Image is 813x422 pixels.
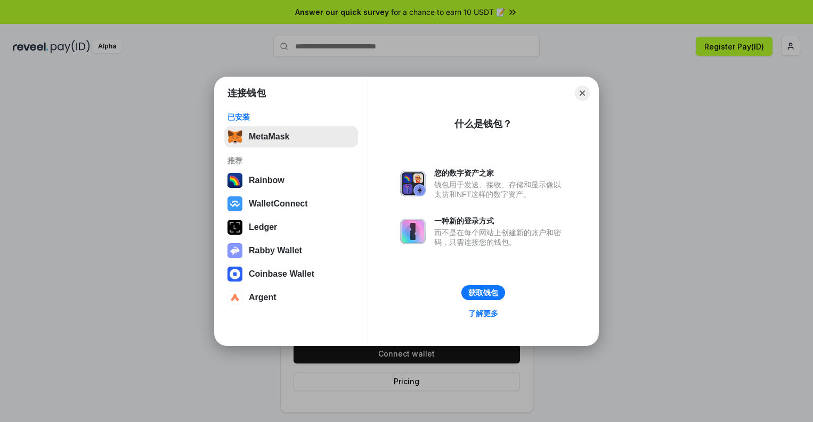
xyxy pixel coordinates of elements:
img: svg+xml,%3Csvg%20xmlns%3D%22http%3A%2F%2Fwww.w3.org%2F2000%2Fsvg%22%20fill%3D%22none%22%20viewBox... [400,171,426,196]
div: 而不是在每个网站上创建新的账户和密码，只需连接您的钱包。 [434,228,566,247]
div: 已安装 [227,112,355,122]
div: MetaMask [249,132,289,142]
img: svg+xml,%3Csvg%20width%3D%22120%22%20height%3D%22120%22%20viewBox%3D%220%200%20120%20120%22%20fil... [227,173,242,188]
a: 了解更多 [462,307,505,320]
div: 钱包用于发送、接收、存储和显示像以太坊和NFT这样的数字资产。 [434,180,566,199]
div: Coinbase Wallet [249,269,314,279]
div: 什么是钱包？ [454,118,512,130]
button: Argent [224,287,358,308]
div: 获取钱包 [468,288,498,297]
img: svg+xml,%3Csvg%20width%3D%2228%22%20height%3D%2228%22%20viewBox%3D%220%200%2028%2028%22%20fill%3D... [227,290,242,305]
div: Rabby Wallet [249,246,302,255]
img: svg+xml,%3Csvg%20width%3D%2228%22%20height%3D%2228%22%20viewBox%3D%220%200%2028%2028%22%20fill%3D... [227,267,242,282]
button: Rabby Wallet [224,240,358,261]
img: svg+xml,%3Csvg%20xmlns%3D%22http%3A%2F%2Fwww.w3.org%2F2000%2Fsvg%22%20fill%3D%22none%22%20viewBox... [400,219,426,244]
div: Rainbow [249,176,284,185]
div: 一种新的登录方式 [434,216,566,226]
button: 获取钱包 [461,285,505,300]
button: Rainbow [224,170,358,191]
button: Close [575,86,590,101]
img: svg+xml,%3Csvg%20width%3D%2228%22%20height%3D%2228%22%20viewBox%3D%220%200%2028%2028%22%20fill%3D... [227,196,242,211]
h1: 连接钱包 [227,87,266,100]
img: svg+xml,%3Csvg%20xmlns%3D%22http%3A%2F%2Fwww.w3.org%2F2000%2Fsvg%22%20width%3D%2228%22%20height%3... [227,220,242,235]
button: Ledger [224,217,358,238]
div: 您的数字资产之家 [434,168,566,178]
div: Ledger [249,222,277,232]
img: svg+xml,%3Csvg%20fill%3D%22none%22%20height%3D%2233%22%20viewBox%3D%220%200%2035%2033%22%20width%... [227,129,242,144]
button: Coinbase Wallet [224,263,358,285]
button: MetaMask [224,126,358,147]
div: Argent [249,293,277,302]
button: WalletConnect [224,193,358,214]
img: svg+xml,%3Csvg%20xmlns%3D%22http%3A%2F%2Fwww.w3.org%2F2000%2Fsvg%22%20fill%3D%22none%22%20viewBox... [227,243,242,258]
div: 了解更多 [468,309,498,318]
div: 推荐 [227,156,355,166]
div: WalletConnect [249,199,308,209]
